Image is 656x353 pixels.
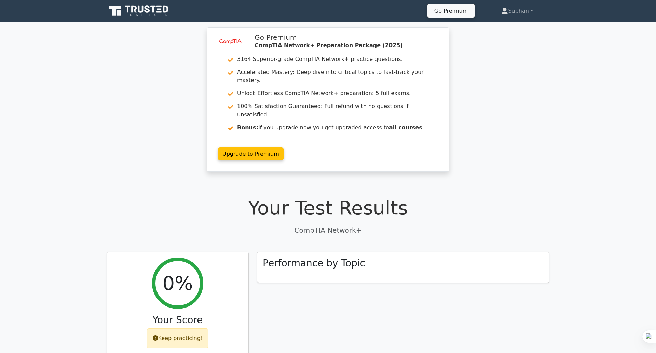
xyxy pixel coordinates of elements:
[218,147,284,160] a: Upgrade to Premium
[163,272,193,295] h2: 0%
[112,314,243,326] h3: Your Score
[485,4,549,18] a: Subhan
[430,6,472,15] a: Go Premium
[107,196,549,219] h1: Your Test Results
[107,225,549,235] p: CompTIA Network+
[147,328,209,348] div: Keep practicing!
[263,258,365,269] h3: Performance by Topic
